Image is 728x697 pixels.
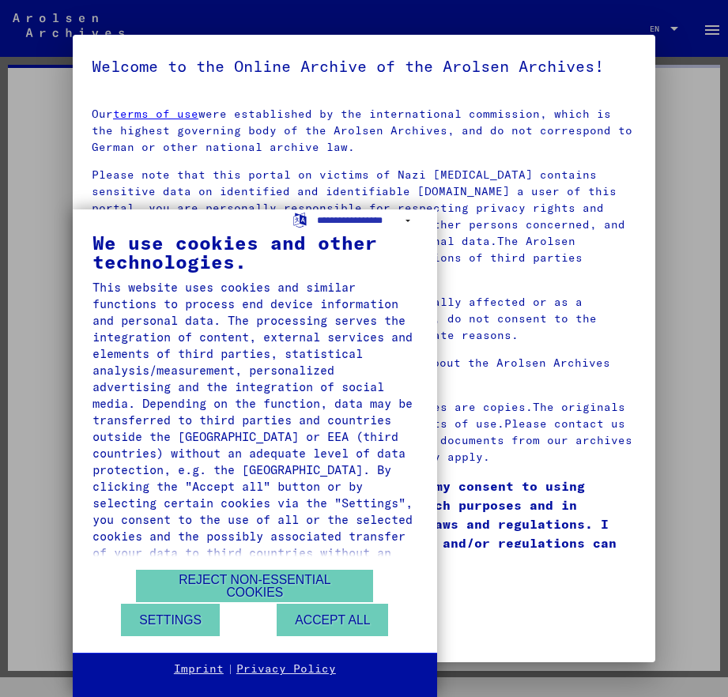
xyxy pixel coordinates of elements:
[92,233,417,271] div: We use cookies and other technologies.
[136,570,373,602] button: Reject non-essential cookies
[277,604,388,636] button: Accept all
[174,661,224,677] a: Imprint
[236,661,336,677] a: Privacy Policy
[92,279,417,578] div: This website uses cookies and similar functions to process end device information and personal da...
[121,604,220,636] button: Settings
